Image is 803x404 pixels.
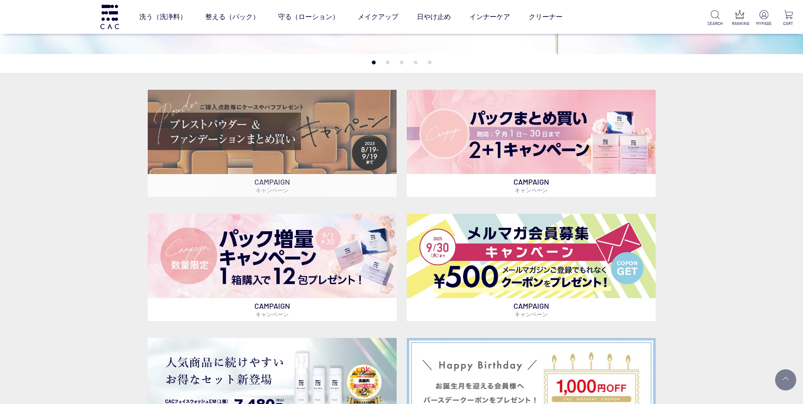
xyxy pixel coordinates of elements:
a: 守る（ローション） [278,5,339,29]
button: 2 of 5 [386,61,389,64]
img: ベースメイクキャンペーン [148,90,397,174]
button: 1 of 5 [372,61,375,64]
img: メルマガ会員募集 [407,214,656,298]
a: メルマガ会員募集 メルマガ会員募集 CAMPAIGNキャンペーン [407,214,656,321]
a: 日やけ止め [417,5,451,29]
a: パックキャンペーン2+1 パックキャンペーン2+1 CAMPAIGNキャンペーン [407,90,656,197]
img: logo [99,5,120,29]
a: パック増量キャンペーン パック増量キャンペーン CAMPAIGNキャンペーン [148,214,397,321]
p: CAMPAIGN [407,174,656,197]
a: 整える（パック） [205,5,259,29]
a: CART [781,10,796,27]
span: キャンペーン [515,187,548,194]
img: パック増量キャンペーン [148,214,397,298]
p: CART [781,20,796,27]
p: RANKING [732,20,748,27]
button: 5 of 5 [428,61,431,64]
button: 4 of 5 [414,61,417,64]
a: インナーケア [469,5,510,29]
p: CAMPAIGN [148,298,397,321]
button: 3 of 5 [400,61,403,64]
p: MYPAGE [756,20,772,27]
span: キャンペーン [256,311,289,318]
p: CAMPAIGN [407,298,656,321]
a: 洗う（洗浄料） [139,5,187,29]
a: クリーナー [529,5,563,29]
p: SEARCH [707,20,723,27]
span: キャンペーン [256,187,289,194]
a: MYPAGE [756,10,772,27]
a: メイクアップ [358,5,398,29]
span: キャンペーン [515,311,548,318]
a: SEARCH [707,10,723,27]
a: ベースメイクキャンペーン ベースメイクキャンペーン CAMPAIGNキャンペーン [148,90,397,197]
p: CAMPAIGN [148,174,397,197]
img: パックキャンペーン2+1 [407,90,656,174]
a: RANKING [732,10,748,27]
